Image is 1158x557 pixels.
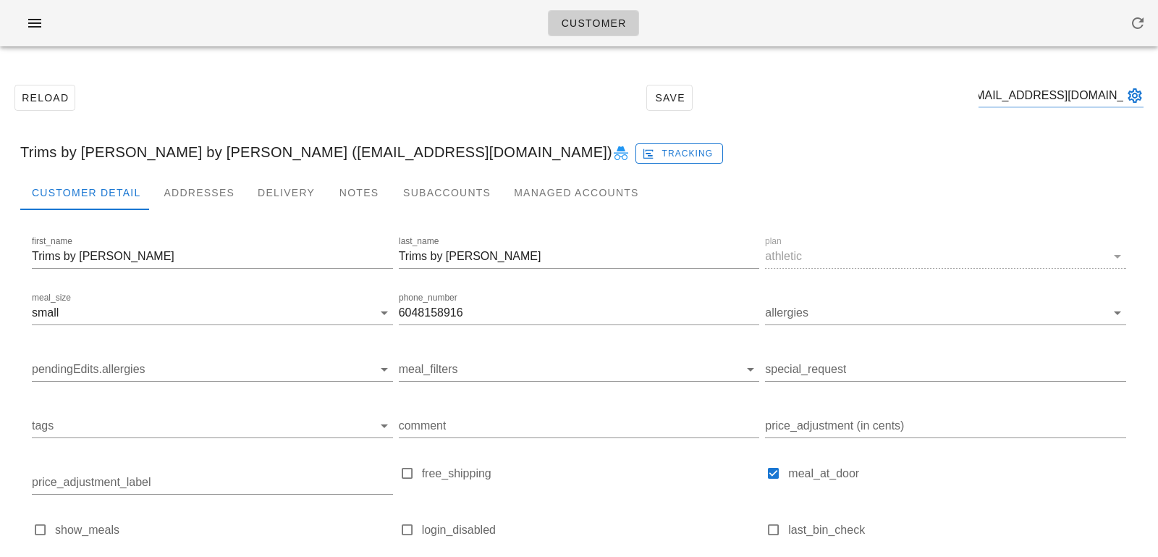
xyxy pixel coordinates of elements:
div: Trims by [PERSON_NAME] by [PERSON_NAME] ([EMAIL_ADDRESS][DOMAIN_NAME]) [9,129,1149,175]
button: Save [646,85,693,111]
label: phone_number [399,293,457,303]
input: Search by email or name [979,84,1123,107]
span: Tracking [645,147,713,160]
div: Managed Accounts [502,175,650,210]
div: allergies [765,301,1126,324]
label: meal_at_door [788,466,1126,481]
div: Addresses [152,175,246,210]
label: free_shipping [422,466,760,481]
div: pendingEdits.allergies [32,358,393,381]
div: planathletic [765,245,1126,268]
a: Customer [548,10,638,36]
div: meal_filters [399,358,760,381]
label: meal_size [32,293,71,303]
div: Customer Detail [20,175,152,210]
label: show_meals [55,523,393,537]
div: small [32,306,59,319]
span: Reload [21,92,69,104]
label: last_name [399,236,439,247]
div: Delivery [246,175,326,210]
label: login_disabled [422,523,760,537]
div: meal_sizesmall [32,301,393,324]
a: Tracking [635,141,723,164]
div: Notes [326,175,392,210]
span: Save [653,92,686,104]
button: Tracking [635,143,723,164]
label: first_name [32,236,72,247]
span: Customer [560,17,626,29]
div: tags [32,414,393,437]
label: plan [765,236,782,247]
div: Subaccounts [392,175,502,210]
button: Reload [14,85,75,111]
button: appended action [1126,87,1144,104]
label: last_bin_check [788,523,1126,537]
